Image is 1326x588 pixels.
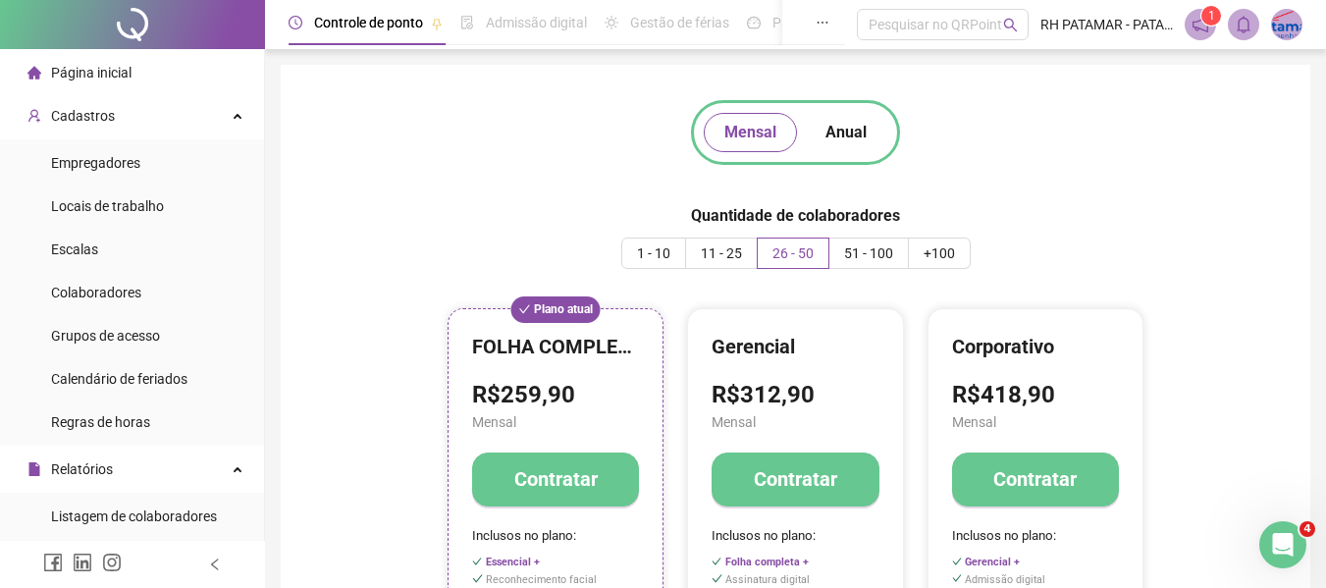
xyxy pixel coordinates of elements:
img: 54959 [1272,10,1301,39]
h4: Corporativo [952,333,1119,360]
span: Mensal [472,411,639,433]
span: Escalas [51,241,98,257]
h3: R$418,90 [952,380,1119,411]
span: Relatórios [51,461,113,477]
sup: 1 [1201,6,1221,26]
span: Grupos de acesso [51,328,160,344]
span: bell [1235,16,1252,33]
h3: R$312,90 [712,380,878,411]
span: Listagem de colaboradores [51,508,217,524]
span: home [27,66,41,80]
span: check [519,303,531,315]
span: user-add [27,109,41,123]
span: +100 [924,245,955,261]
span: check [472,557,483,567]
h4: Contratar [754,465,837,493]
span: facebook [43,553,63,572]
h4: Contratar [514,465,598,493]
span: Empregadores [51,155,140,171]
span: Folha completa + [725,556,809,568]
span: check [952,557,963,567]
span: check [952,573,963,584]
span: Página inicial [51,65,132,80]
span: Plano atual [511,296,601,323]
span: Essencial + [486,556,540,568]
span: linkedin [73,553,92,572]
span: Reconhecimento facial [486,573,597,586]
span: Colaboradores [51,285,141,300]
h5: Quantidade de colaboradores [691,204,900,228]
span: Gerencial + [965,556,1020,568]
span: Regras de horas [51,414,150,430]
span: RH PATAMAR - PATAMAR ENGENHARIA [1040,14,1173,35]
h3: R$259,90 [472,380,639,411]
span: Anual [825,121,867,144]
span: file [27,462,41,476]
button: Contratar [952,453,1119,507]
span: left [208,558,222,571]
span: Gestão de férias [630,15,729,30]
span: Mensal [952,411,1119,433]
span: 11 - 25 [701,245,742,261]
span: check [472,573,483,584]
span: Mensal [724,121,776,144]
span: Painel do DP [772,15,849,30]
span: Assinatura digital [725,573,810,586]
h4: Contratar [993,465,1077,493]
span: Mensal [712,411,878,433]
span: Admissão digital [486,15,587,30]
h4: Gerencial [712,333,878,360]
span: instagram [102,553,122,572]
span: notification [1192,16,1209,33]
span: Calendário de feriados [51,371,187,387]
button: Mensal [704,113,797,152]
span: ellipsis [816,16,829,29]
span: clock-circle [289,16,302,29]
span: Cadastros [51,108,115,124]
span: sun [605,16,618,29]
h4: FOLHA COMPLETA [472,333,639,360]
span: pushpin [431,18,443,29]
span: Inclusos no plano: [952,526,1119,547]
span: Controle de ponto [314,15,423,30]
span: Locais de trabalho [51,198,164,214]
span: Admissão digital [965,573,1045,586]
span: 51 - 100 [844,245,893,261]
span: 4 [1299,521,1315,537]
button: Anual [805,113,887,152]
button: Contratar [712,453,878,507]
span: 1 [1208,9,1215,23]
button: Contratar [472,453,639,507]
span: check [712,573,722,584]
span: search [1003,18,1018,32]
span: Inclusos no plano: [712,526,878,547]
span: Inclusos no plano: [472,526,639,547]
span: file-done [460,16,474,29]
iframe: Intercom live chat [1259,521,1306,568]
span: check [712,557,722,567]
span: 26 - 50 [772,245,814,261]
span: dashboard [747,16,761,29]
span: 1 - 10 [637,245,670,261]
